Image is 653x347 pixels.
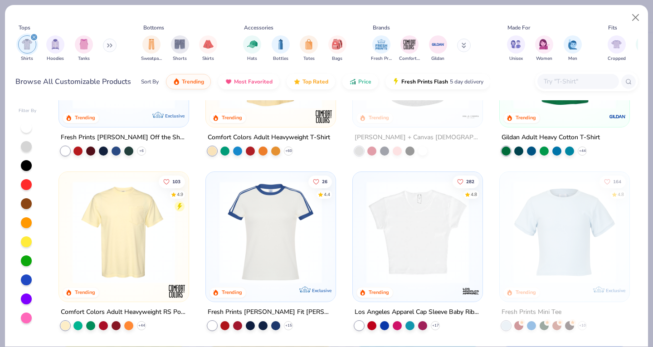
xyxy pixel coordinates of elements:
[46,35,64,62] button: filter button
[19,108,37,114] div: Filter By
[332,39,342,49] img: Bags Image
[355,306,481,318] div: Los Angeles Apparel Cap Sleeve Baby Rib Crop Top
[450,77,483,87] span: 5 day delivery
[177,191,184,198] div: 4.9
[507,35,525,62] div: filter for Unisex
[79,39,89,49] img: Tanks Image
[218,74,279,89] button: Most Favorited
[328,35,346,62] button: filter button
[171,35,189,62] button: filter button
[568,39,578,49] img: Men Image
[171,35,189,62] div: filter for Shorts
[61,306,187,318] div: Comfort Colors Adult Heavyweight RS Pocket T-Shirt
[611,39,622,49] img: Cropped Image
[332,55,342,62] span: Bags
[47,55,64,62] span: Hoodies
[371,55,392,62] span: Fresh Prints
[371,35,392,62] div: filter for Fresh Prints
[511,39,521,49] img: Unisex Image
[244,24,273,32] div: Accessories
[322,179,327,184] span: 26
[627,9,644,26] button: Close
[355,132,481,143] div: [PERSON_NAME] + Canvas [DEMOGRAPHIC_DATA]' Micro Ribbed Baby Tee
[141,35,162,62] button: filter button
[535,35,553,62] button: filter button
[15,76,131,87] div: Browse All Customizable Products
[509,55,523,62] span: Unisex
[502,132,600,143] div: Gildan Adult Heavy Cotton T-Shirt
[466,179,474,184] span: 282
[618,191,624,198] div: 4.8
[146,39,156,49] img: Sweatpants Image
[208,132,330,143] div: Comfort Colors Adult Heavyweight T-Shirt
[608,108,626,126] img: Gildan logo
[243,35,261,62] button: filter button
[564,35,582,62] button: filter button
[613,179,621,184] span: 164
[78,55,90,62] span: Tanks
[141,35,162,62] div: filter for Sweatpants
[141,78,159,86] div: Sort By
[285,323,292,328] span: + 15
[141,55,162,62] span: Sweatpants
[166,74,211,89] button: Trending
[473,181,585,283] img: f2b333be-1c19-4d0f-b003-dae84be201f4
[75,35,93,62] div: filter for Tanks
[328,35,346,62] div: filter for Bags
[165,113,185,119] span: Exclusive
[273,55,288,62] span: Bottles
[401,78,448,85] span: Fresh Prints Flash
[579,323,585,328] span: + 10
[507,24,530,32] div: Made For
[68,6,180,109] img: a1c94bf0-cbc2-4c5c-96ec-cab3b8502a7f
[173,179,181,184] span: 103
[431,38,445,51] img: Gildan Image
[502,306,561,318] div: Fresh Prints Mini Tee
[203,39,214,49] img: Skirts Image
[50,39,60,49] img: Hoodies Image
[453,175,479,188] button: Like
[247,55,257,62] span: Hats
[362,6,473,109] img: aa15adeb-cc10-480b-b531-6e6e449d5067
[536,55,552,62] span: Women
[392,78,400,85] img: flash.gif
[462,282,480,300] img: Los Angeles Apparel logo
[568,55,577,62] span: Men
[599,175,626,188] button: Like
[362,181,473,283] img: b0603986-75a5-419a-97bc-283c66fe3a23
[302,78,328,85] span: Top Rated
[429,35,447,62] button: filter button
[399,35,420,62] button: filter button
[375,38,388,51] img: Fresh Prints Image
[293,78,301,85] img: TopRated.gif
[605,287,625,293] span: Exclusive
[509,6,620,109] img: db319196-8705-402d-8b46-62aaa07ed94f
[304,39,314,49] img: Totes Image
[432,323,439,328] span: + 17
[358,78,371,85] span: Price
[285,148,292,154] span: + 60
[272,35,290,62] button: filter button
[300,35,318,62] button: filter button
[175,39,185,49] img: Shorts Image
[326,181,438,283] img: 77058d13-6681-46a4-a602-40ee85a356b7
[68,181,180,283] img: 284e3bdb-833f-4f21-a3b0-720291adcbd9
[199,35,217,62] button: filter button
[199,35,217,62] div: filter for Skirts
[324,191,330,198] div: 4.4
[300,35,318,62] div: filter for Totes
[22,39,32,49] img: Shirts Image
[431,55,444,62] span: Gildan
[173,78,180,85] img: trending.gif
[385,74,490,89] button: Fresh Prints Flash5 day delivery
[608,35,626,62] button: filter button
[399,55,420,62] span: Comfort Colors
[371,35,392,62] button: filter button
[303,55,315,62] span: Totes
[462,108,480,126] img: Bella + Canvas logo
[287,74,335,89] button: Top Rated
[143,24,164,32] div: Bottoms
[19,24,30,32] div: Tops
[139,148,144,154] span: + 6
[247,39,258,49] img: Hats Image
